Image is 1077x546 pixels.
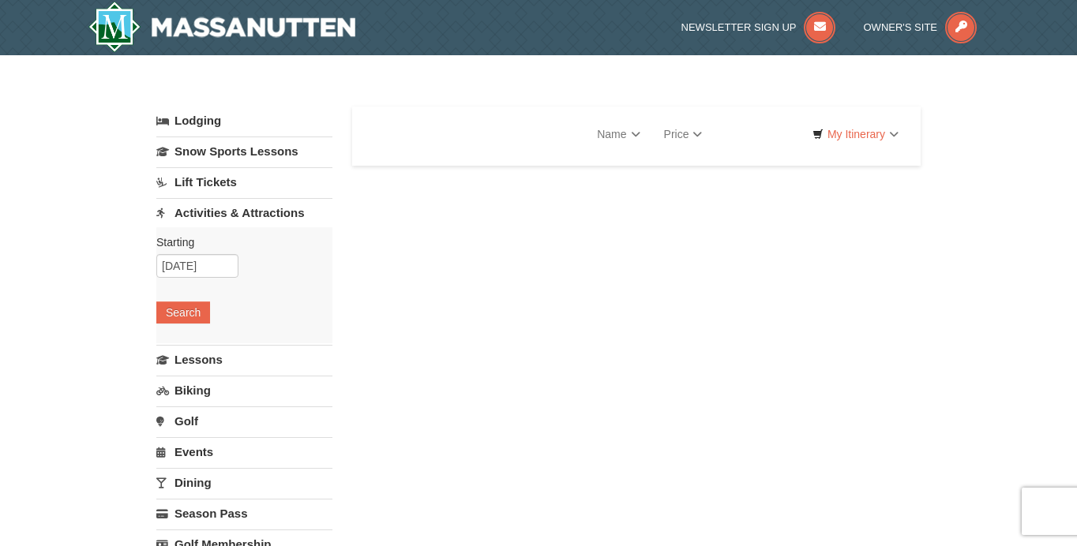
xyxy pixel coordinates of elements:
[864,21,938,33] span: Owner's Site
[156,345,332,374] a: Lessons
[156,107,332,135] a: Lodging
[652,118,715,150] a: Price
[156,167,332,196] a: Lift Tickets
[585,118,651,150] a: Name
[156,376,332,405] a: Biking
[156,468,332,497] a: Dining
[864,21,978,33] a: Owner's Site
[88,2,355,52] img: Massanutten Resort Logo
[156,301,210,323] button: Search
[156,406,332,436] a: Golf
[681,21,797,33] span: Newsletter Sign Up
[681,21,836,33] a: Newsletter Sign Up
[156,234,321,250] label: Starting
[88,2,355,52] a: Massanutten Resort
[156,198,332,227] a: Activities & Attractions
[156,499,332,528] a: Season Pass
[156,437,332,466] a: Events
[802,122,909,146] a: My Itinerary
[156,136,332,166] a: Snow Sports Lessons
